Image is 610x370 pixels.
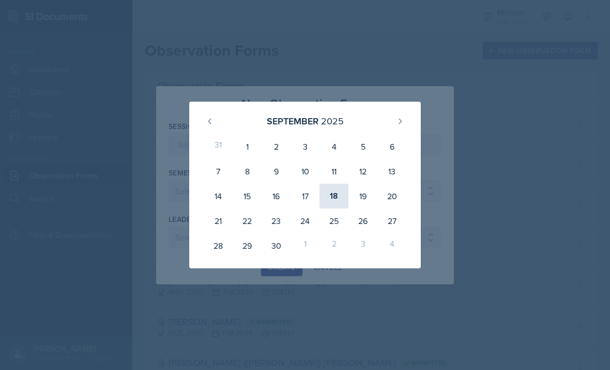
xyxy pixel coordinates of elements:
div: 7 [204,159,233,184]
div: 22 [233,208,262,233]
div: 25 [319,208,348,233]
div: 18 [319,184,348,208]
div: 3 [348,233,377,258]
div: September [267,114,318,128]
div: 3 [291,134,319,159]
div: 4 [319,134,348,159]
div: 2 [319,233,348,258]
div: 20 [377,184,406,208]
div: 1 [291,233,319,258]
div: 30 [262,233,291,258]
div: 8 [233,159,262,184]
div: 2025 [321,114,344,128]
div: 16 [262,184,291,208]
div: 31 [204,134,233,159]
div: 15 [233,184,262,208]
div: 4 [377,233,406,258]
div: 23 [262,208,291,233]
div: 10 [291,159,319,184]
div: 21 [204,208,233,233]
div: 12 [348,159,377,184]
div: 1 [233,134,262,159]
div: 24 [291,208,319,233]
div: 6 [377,134,406,159]
div: 17 [291,184,319,208]
div: 2 [262,134,291,159]
div: 19 [348,184,377,208]
div: 9 [262,159,291,184]
div: 13 [377,159,406,184]
div: 14 [204,184,233,208]
div: 5 [348,134,377,159]
div: 11 [319,159,348,184]
div: 28 [204,233,233,258]
div: 27 [377,208,406,233]
div: 26 [348,208,377,233]
div: 29 [233,233,262,258]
